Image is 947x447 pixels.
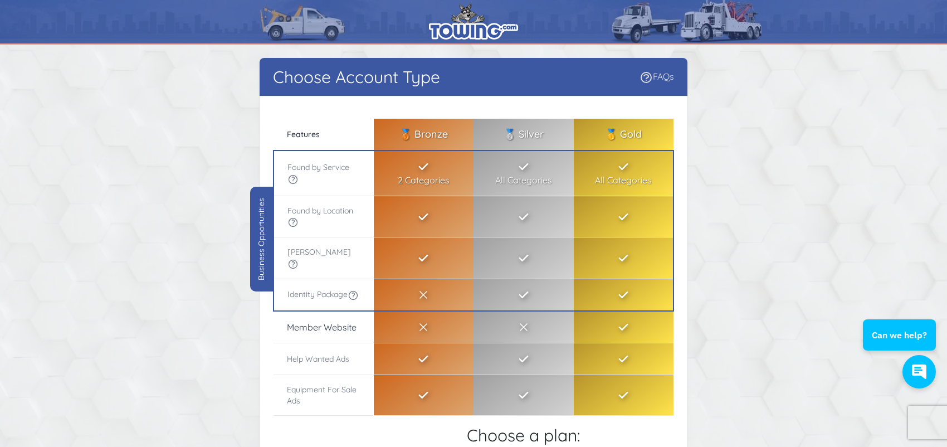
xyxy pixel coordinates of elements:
th: Identity Package [274,279,374,311]
th: 🥈 Silver [473,119,574,150]
td: All Categories [574,150,674,196]
div: Business Opportunities [250,187,273,291]
h1: Choose Account Type [273,67,440,87]
th: Found by Location [274,196,374,237]
img: logo.png [429,3,518,40]
iframe: Conversations [856,289,947,400]
a: FAQs [640,71,674,82]
td: All Categories [473,150,574,196]
th: Help Wanted Ads [274,343,374,375]
th: Equipment For Sale Ads [274,375,374,415]
h2: Choose a plan: [374,425,673,445]
th: Member Website [274,311,374,343]
span: Features [287,129,320,139]
th: 🥇 Gold [574,119,674,150]
td: 2 Categories [374,150,474,196]
th: Found by Service [274,150,374,196]
th: 🥉 Bronze [374,119,474,150]
th: [PERSON_NAME] [274,237,374,279]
